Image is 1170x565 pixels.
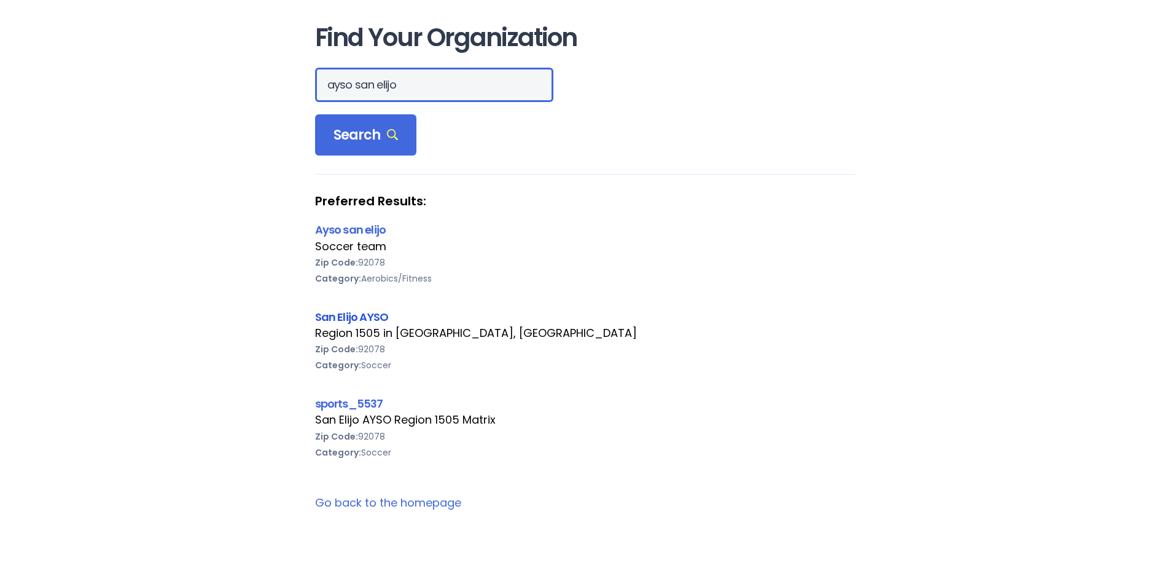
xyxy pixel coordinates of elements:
b: Category: [315,359,361,371]
div: 92078 [315,341,856,357]
b: Category: [315,272,361,285]
b: Zip Code: [315,256,358,269]
a: Go back to the homepage [315,495,461,510]
b: Zip Code: [315,343,358,355]
div: San Elijo AYSO [315,309,856,325]
div: 92078 [315,429,856,444]
div: Soccer [315,444,856,460]
a: Ayso san elijo [315,222,386,237]
div: Search [315,114,417,156]
div: Soccer team [315,239,856,255]
b: Category: [315,446,361,459]
strong: Preferred Results: [315,193,856,209]
a: San Elijo AYSO [315,309,389,325]
div: Ayso san elijo [315,221,856,238]
b: Zip Code: [315,430,358,443]
div: Soccer [315,357,856,373]
div: Region 1505 in [GEOGRAPHIC_DATA], [GEOGRAPHIC_DATA] [315,325,856,341]
a: sports_5537 [315,396,383,411]
input: Search Orgs… [315,68,553,102]
div: Aerobics/Fitness [315,271,856,286]
div: sports_5537 [315,395,856,412]
h1: Find Your Organization [315,24,856,52]
span: Search [333,127,399,144]
div: San Elijo AYSO Region 1505 Matrix [315,412,856,428]
div: 92078 [315,255,856,271]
